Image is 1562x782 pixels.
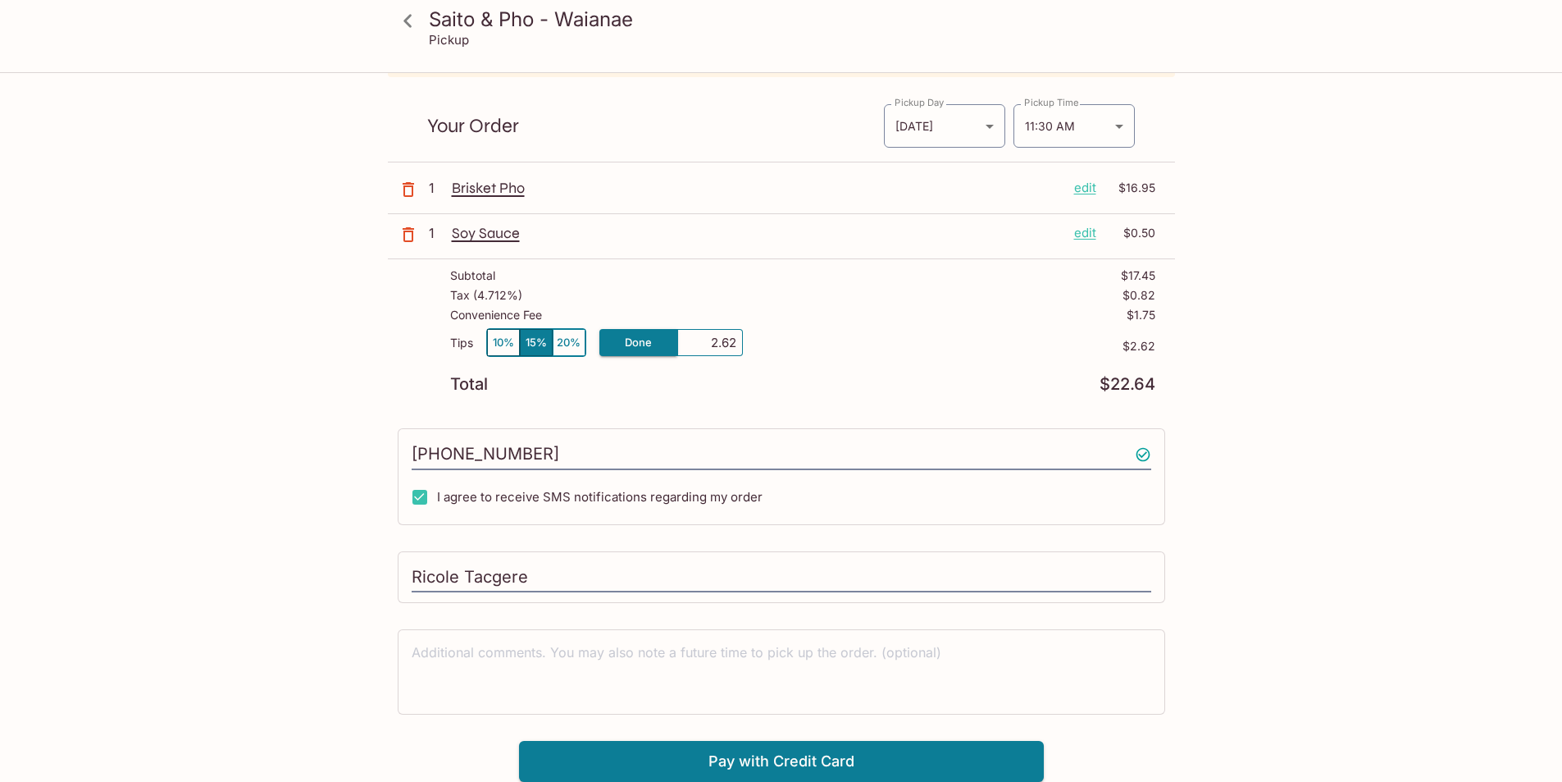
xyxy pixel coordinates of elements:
[450,269,495,282] p: Subtotal
[437,489,763,505] span: I agree to receive SMS notifications regarding my order
[520,329,553,356] button: 15%
[884,104,1005,148] div: [DATE]
[599,329,677,356] button: Done
[429,32,469,48] p: Pickup
[452,179,1061,197] p: Brisket Pho
[412,562,1151,593] input: Enter first and last name
[1127,309,1155,322] p: $1.75
[412,439,1151,470] input: Enter phone number
[429,224,445,242] p: 1
[1013,104,1135,148] div: 11:30 AM
[429,7,1162,32] h3: Saito & Pho - Waianae
[1100,377,1155,392] p: $22.64
[1123,289,1155,302] p: $0.82
[429,179,445,197] p: 1
[1024,96,1079,109] label: Pickup Time
[1106,179,1155,197] p: $16.95
[450,377,488,392] p: Total
[450,309,542,322] p: Convenience Fee
[450,336,473,350] p: Tips
[487,329,520,356] button: 10%
[553,329,585,356] button: 20%
[1074,224,1096,242] p: edit
[1106,224,1155,242] p: $0.50
[452,224,1061,242] p: Soy Sauce
[1121,269,1155,282] p: $17.45
[1074,179,1096,197] p: edit
[743,340,1155,353] p: $2.62
[895,96,944,109] label: Pickup Day
[450,289,522,302] p: Tax ( 4.712% )
[427,118,883,134] p: Your Order
[519,741,1044,782] button: Pay with Credit Card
